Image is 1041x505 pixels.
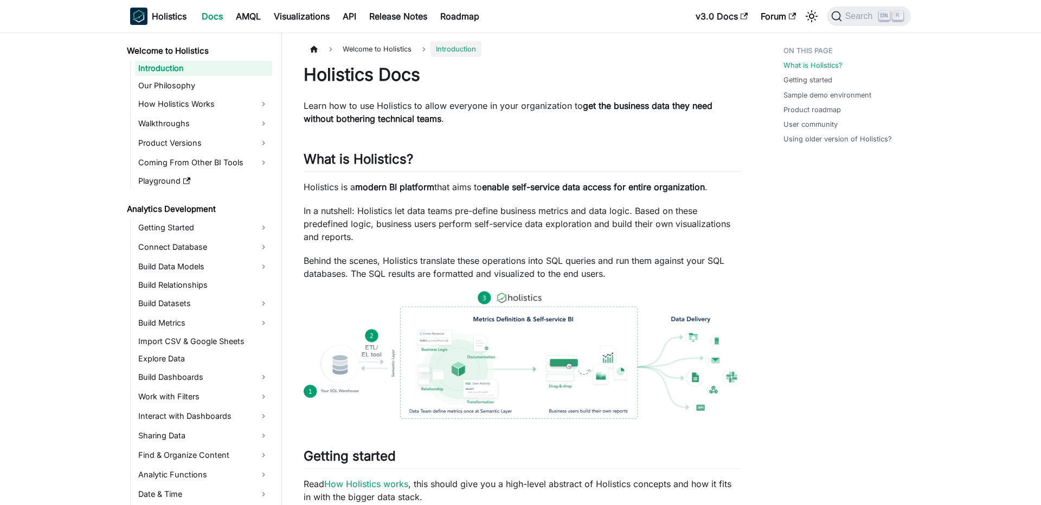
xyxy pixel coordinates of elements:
[827,7,911,26] button: Search (Ctrl+K)
[304,64,740,86] h1: Holistics Docs
[304,254,740,280] p: Behind the scenes, Holistics translate these operations into SQL queries and run them against you...
[135,154,272,171] a: Coming From Other BI Tools
[135,485,272,503] a: Date & Time
[304,204,740,243] p: In a nutshell: Holistics let data teams pre-define business metrics and data logic. Based on thes...
[130,8,147,25] img: Holistics
[337,41,417,57] span: Welcome to Holistics
[124,43,272,59] a: Welcome to Holistics
[124,202,272,217] a: Analytics Development
[689,8,754,25] a: v3.0 Docs
[135,295,272,312] a: Build Datasets
[135,446,272,464] a: Find & Organize Content
[304,99,740,125] p: Learn how to use Holistics to allow everyone in your organization to .
[135,173,272,189] a: Playground
[135,466,272,483] a: Analytic Functions
[783,75,832,85] a: Getting started
[482,182,705,192] strong: enable self-service data access for entire organization
[135,427,272,444] a: Sharing Data
[304,477,740,503] p: Read , this should give you a high-level abstract of Holistics concepts and how it fits in with t...
[135,277,272,293] a: Build Relationships
[135,61,272,76] a: Introduction
[842,11,879,21] span: Search
[135,219,272,236] a: Getting Started
[803,8,820,25] button: Switch between dark and light mode (currently light mode)
[304,41,740,57] nav: Breadcrumbs
[304,41,324,57] a: Home page
[754,8,802,25] a: Forum
[363,8,434,25] a: Release Notes
[783,90,871,100] a: Sample demo environment
[434,8,486,25] a: Roadmap
[355,182,434,192] strong: modern BI platform
[336,8,363,25] a: API
[135,115,272,132] a: Walkthroughs
[130,8,187,25] a: HolisticsHolistics
[135,388,272,405] a: Work with Filters
[892,11,903,21] kbd: K
[304,180,740,193] p: Holistics is a that aims to .
[304,448,740,469] h2: Getting started
[135,78,272,93] a: Our Philosophy
[324,478,408,489] a: How Holistics works
[152,10,187,23] b: Holistics
[783,105,841,115] a: Product roadmap
[135,368,272,386] a: Build Dashboards
[430,41,481,57] span: Introduction
[135,314,272,332] a: Build Metrics
[135,258,272,275] a: Build Data Models
[304,291,740,419] img: How Holistics fits in your Data Stack
[135,238,272,256] a: Connect Database
[135,351,272,366] a: Explore Data
[229,8,267,25] a: AMQL
[135,134,272,152] a: Product Versions
[135,407,272,425] a: Interact with Dashboards
[135,95,272,113] a: How Holistics Works
[783,134,892,144] a: Using older version of Holistics?
[267,8,336,25] a: Visualizations
[119,33,282,505] nav: Docs sidebar
[135,334,272,349] a: Import CSV & Google Sheets
[783,60,843,70] a: What is Holistics?
[304,151,740,172] h2: What is Holistics?
[195,8,229,25] a: Docs
[783,119,838,130] a: User community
